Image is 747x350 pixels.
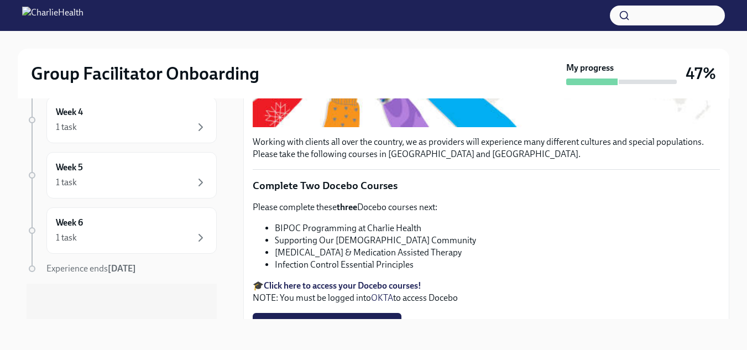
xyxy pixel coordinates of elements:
[31,62,259,85] h2: Group Facilitator Onboarding
[56,217,83,229] h6: Week 6
[275,234,720,247] li: Supporting Our [DEMOGRAPHIC_DATA] Community
[371,292,393,303] a: OKTA
[253,280,720,304] p: 🎓 NOTE: You must be logged into to access Docebo
[253,179,720,193] p: Complete Two Docebo Courses
[260,318,394,330] span: I completed these Docebo courses!
[264,280,421,291] a: Click here to access your Docebo courses!
[56,121,77,133] div: 1 task
[56,106,83,118] h6: Week 4
[253,136,720,160] p: Working with clients all over the country, we as providers will experience many different culture...
[27,207,217,254] a: Week 61 task
[275,247,720,259] li: [MEDICAL_DATA] & Medication Assisted Therapy
[46,263,136,274] span: Experience ends
[253,201,720,213] p: Please complete these Docebo courses next:
[275,259,720,271] li: Infection Control Essential Principles
[275,222,720,234] li: BIPOC Programming at Charlie Health
[253,313,401,335] button: I completed these Docebo courses!
[337,202,357,212] strong: three
[27,97,217,143] a: Week 41 task
[108,263,136,274] strong: [DATE]
[56,161,83,174] h6: Week 5
[56,232,77,244] div: 1 task
[56,176,77,189] div: 1 task
[22,7,83,24] img: CharlieHealth
[686,64,716,83] h3: 47%
[566,62,614,74] strong: My progress
[27,152,217,198] a: Week 51 task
